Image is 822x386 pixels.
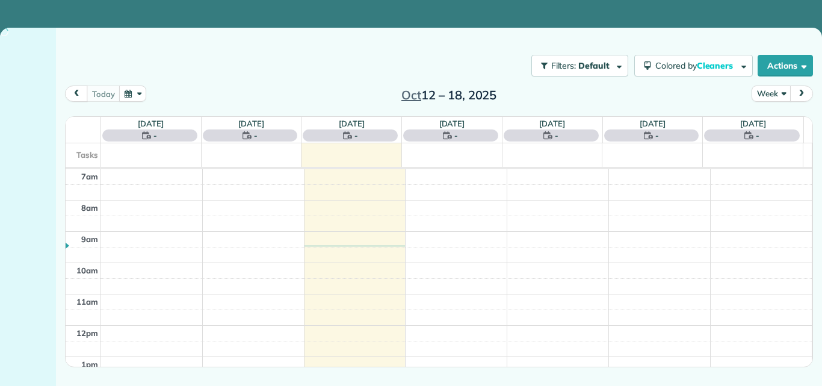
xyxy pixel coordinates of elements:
a: [DATE] [138,119,164,128]
span: 10am [76,266,98,275]
span: - [454,129,458,142]
a: [DATE] [238,119,264,128]
span: - [254,129,258,142]
span: Tasks [76,150,98,160]
span: Cleaners [697,60,735,71]
span: - [153,129,157,142]
a: [DATE] [740,119,766,128]
span: 7am [81,172,98,181]
button: Actions [758,55,813,76]
a: [DATE] [439,119,465,128]
span: 8am [81,203,98,213]
a: [DATE] [539,119,565,128]
span: 12pm [76,328,98,338]
button: prev [65,86,88,102]
button: Colored byCleaners [634,55,753,76]
button: next [790,86,813,102]
span: Oct [401,87,421,102]
button: Week [752,86,791,102]
span: - [756,129,759,142]
span: 11am [76,297,98,307]
a: Filters: Default [525,55,628,76]
span: Default [578,60,610,71]
span: Colored by [655,60,737,71]
span: 1pm [81,360,98,369]
span: 9am [81,234,98,244]
a: [DATE] [640,119,666,128]
h2: 12 – 18, 2025 [374,89,524,102]
button: today [87,86,120,102]
span: - [655,129,659,142]
span: Filters: [551,60,576,71]
button: Filters: Default [531,55,628,76]
a: [DATE] [339,119,365,128]
span: - [555,129,558,142]
span: - [354,129,358,142]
